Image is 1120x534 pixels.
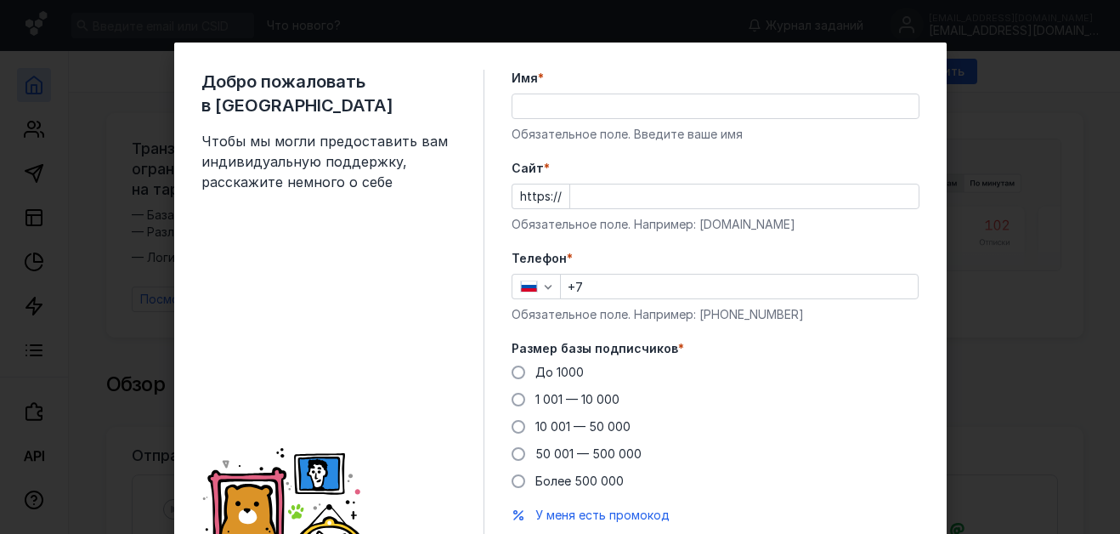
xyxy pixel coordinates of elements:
[201,131,456,192] span: Чтобы мы могли предоставить вам индивидуальную поддержку, расскажите немного о себе
[512,306,919,323] div: Обязательное поле. Например: [PHONE_NUMBER]
[535,419,631,434] span: 10 001 — 50 000
[512,70,538,87] span: Имя
[535,508,670,522] span: У меня есть промокод
[512,340,678,357] span: Размер базы подписчиков
[201,70,456,117] span: Добро пожаловать в [GEOGRAPHIC_DATA]
[512,216,919,233] div: Обязательное поле. Например: [DOMAIN_NAME]
[535,446,642,461] span: 50 001 — 500 000
[535,507,670,524] button: У меня есть промокод
[512,126,919,143] div: Обязательное поле. Введите ваше имя
[535,474,624,488] span: Более 500 000
[512,250,567,267] span: Телефон
[535,365,584,379] span: До 1000
[512,160,544,177] span: Cайт
[535,392,619,406] span: 1 001 — 10 000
